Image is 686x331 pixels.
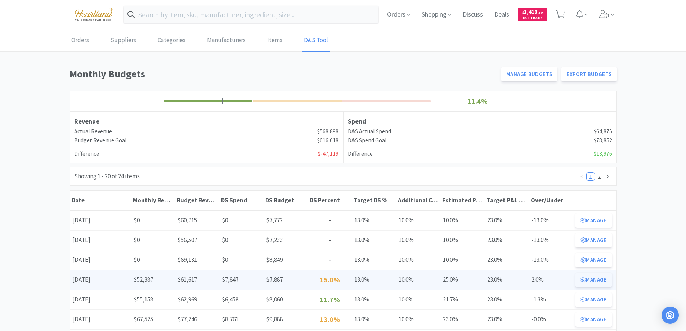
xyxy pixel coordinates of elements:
[348,136,387,145] h4: D&S Spend Goal
[518,5,547,24] a: $1,418.50Cash Back
[492,12,512,18] a: Deals
[70,292,131,307] div: [DATE]
[529,213,573,228] div: -13.0%
[266,295,283,303] span: $8,060
[134,295,153,303] span: $55,158
[522,8,543,15] span: 1,418
[485,252,529,267] div: 23.0%
[352,252,396,267] div: 13.0%
[265,30,284,52] a: Items
[177,196,218,204] div: Budget Revenue
[222,276,238,283] span: $7,847
[310,196,350,204] div: DS Percent
[575,292,611,307] button: Manage
[317,127,338,136] span: $568,898
[133,196,174,204] div: Monthly Revenue
[529,272,573,287] div: 2.0%
[487,196,527,204] div: Target P&L COS %
[266,256,283,264] span: $8,849
[433,95,523,107] p: 11.4%
[178,276,197,283] span: $61,617
[178,256,197,264] span: $69,131
[310,255,350,265] p: -
[595,172,604,181] li: 2
[266,216,283,224] span: $7,772
[348,116,612,127] h3: Spend
[348,149,373,158] h4: Difference
[318,149,338,158] span: $-47,119
[178,236,197,244] span: $56,507
[537,10,543,15] span: . 50
[606,174,610,179] i: icon: right
[74,149,99,158] h4: Difference
[222,256,228,264] span: $0
[310,294,350,305] p: 11.7%
[352,272,396,287] div: 13.0%
[575,233,611,247] button: Manage
[595,173,603,180] a: 2
[594,136,612,145] span: $78,852
[310,274,350,286] p: 15.0%
[561,67,616,81] a: Export Budgets
[662,307,679,324] div: Open Intercom Messenger
[485,312,529,327] div: 23.0%
[205,30,247,52] a: Manufacturers
[396,213,440,228] div: 10.0%
[460,12,486,18] a: Discuss
[74,127,112,136] h4: Actual Revenue
[580,174,584,179] i: icon: left
[134,256,140,264] span: $0
[587,173,595,180] a: 1
[440,213,485,228] div: 10.0%
[396,272,440,287] div: 10.0%
[265,196,306,204] div: DS Budget
[575,273,611,287] button: Manage
[222,295,238,303] span: $6,458
[222,315,238,323] span: $8,761
[522,10,524,15] span: $
[221,196,262,204] div: DS Spend
[352,233,396,247] div: 13.0%
[529,292,573,307] div: -1.3%
[594,149,612,158] span: $13,976
[531,196,571,204] div: Over/Under
[178,315,197,323] span: $77,246
[586,172,595,181] li: 1
[310,235,350,245] p: -
[70,66,497,82] h1: Monthly Budgets
[156,30,187,52] a: Categories
[134,216,140,224] span: $0
[575,213,611,228] button: Manage
[485,292,529,307] div: 23.0%
[310,215,350,225] p: -
[575,253,611,267] button: Manage
[134,315,153,323] span: $67,525
[396,233,440,247] div: 10.0%
[578,172,586,181] li: Previous Page
[396,312,440,327] div: 10.0%
[485,272,529,287] div: 23.0%
[74,116,338,127] h3: Revenue
[398,196,439,204] div: Additional COS %
[354,196,394,204] div: Target DS %
[222,216,228,224] span: $0
[70,233,131,247] div: [DATE]
[440,292,485,307] div: 21.7%
[529,252,573,267] div: -13.0%
[522,16,543,21] span: Cash Back
[70,4,118,24] img: cad7bdf275c640399d9c6e0c56f98fd2_10.png
[178,216,197,224] span: $60,715
[302,30,330,52] a: D&S Tool
[70,213,131,228] div: [DATE]
[178,295,197,303] span: $62,969
[352,292,396,307] div: 13.0%
[266,276,283,283] span: $7,887
[74,136,127,145] h4: Budget Revenue Goal
[70,252,131,267] div: [DATE]
[134,276,153,283] span: $52,387
[396,252,440,267] div: 10.0%
[485,233,529,247] div: 23.0%
[604,172,612,181] li: Next Page
[440,312,485,327] div: 23.0%
[74,171,140,181] div: Showing 1 - 20 of 24 items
